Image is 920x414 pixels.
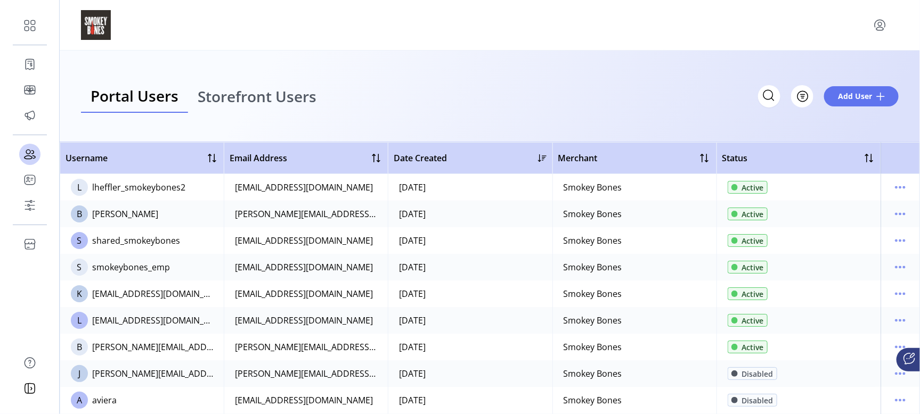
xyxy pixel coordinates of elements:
[388,201,552,227] td: [DATE]
[81,10,111,40] img: logo
[92,287,213,300] div: [EMAIL_ADDRESS][DOMAIN_NAME]
[188,80,326,113] a: Storefront Users
[388,227,552,254] td: [DATE]
[564,367,622,380] div: Smokey Bones
[92,394,117,407] div: aviera
[872,16,889,34] button: menu
[564,208,622,220] div: Smokey Bones
[388,254,552,280] td: [DATE]
[824,86,899,106] button: Add User
[77,234,82,247] span: S
[388,387,552,413] td: [DATE]
[892,365,909,382] button: menu
[558,152,598,164] span: Merchant
[388,280,552,307] td: [DATE]
[92,261,170,274] div: smokeybones_emp
[235,181,373,194] div: [EMAIL_ADDRESS][DOMAIN_NAME]
[892,338,909,355] button: menu
[742,395,774,406] span: Disabled
[892,392,909,409] button: menu
[742,235,764,246] span: Active
[92,367,213,380] div: [PERSON_NAME][EMAIL_ADDRESS][DOMAIN_NAME]
[235,261,373,274] div: [EMAIL_ADDRESS][DOMAIN_NAME]
[742,368,774,379] span: Disabled
[66,152,108,164] span: Username
[791,85,813,107] button: Filter Button
[758,85,780,107] input: Search
[742,209,764,220] span: Active
[892,205,909,222] button: menu
[742,262,764,273] span: Active
[81,80,188,113] a: Portal Users
[91,88,178,103] span: Portal Users
[892,179,909,196] button: menu
[77,181,82,194] span: L
[892,259,909,276] button: menu
[564,234,622,247] div: Smokey Bones
[394,152,447,164] span: Date Created
[388,360,552,387] td: [DATE]
[77,261,82,274] span: S
[564,341,622,353] div: Smokey Bones
[198,89,316,104] span: Storefront Users
[235,341,377,353] div: [PERSON_NAME][EMAIL_ADDRESS][DOMAIN_NAME]
[92,181,185,194] div: lheffler_smokeybones2
[235,394,373,407] div: [EMAIL_ADDRESS][DOMAIN_NAME]
[235,367,377,380] div: [PERSON_NAME][EMAIL_ADDRESS][DOMAIN_NAME]
[838,90,872,102] span: Add User
[235,208,377,220] div: [PERSON_NAME][EMAIL_ADDRESS][DOMAIN_NAME]
[77,394,82,407] span: A
[235,234,373,247] div: [EMAIL_ADDRESS][DOMAIN_NAME]
[77,287,82,300] span: K
[564,314,622,327] div: Smokey Bones
[77,314,82,327] span: L
[92,234,180,247] div: shared_smokeybones
[892,312,909,329] button: menu
[230,152,287,164] span: Email Address
[78,367,80,380] span: J
[388,334,552,360] td: [DATE]
[92,314,213,327] div: [EMAIL_ADDRESS][DOMAIN_NAME]
[92,208,158,220] div: [PERSON_NAME]
[388,307,552,334] td: [DATE]
[77,208,82,220] span: B
[564,261,622,274] div: Smokey Bones
[92,341,213,353] div: [PERSON_NAME][EMAIL_ADDRESS][DOMAIN_NAME]
[742,342,764,353] span: Active
[892,285,909,302] button: menu
[722,152,748,164] span: Status
[388,174,552,201] td: [DATE]
[77,341,82,353] span: B
[564,181,622,194] div: Smokey Bones
[892,232,909,249] button: menu
[235,287,373,300] div: [EMAIL_ADDRESS][DOMAIN_NAME]
[564,394,622,407] div: Smokey Bones
[564,287,622,300] div: Smokey Bones
[742,182,764,193] span: Active
[742,288,764,300] span: Active
[742,315,764,326] span: Active
[235,314,373,327] div: [EMAIL_ADDRESS][DOMAIN_NAME]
